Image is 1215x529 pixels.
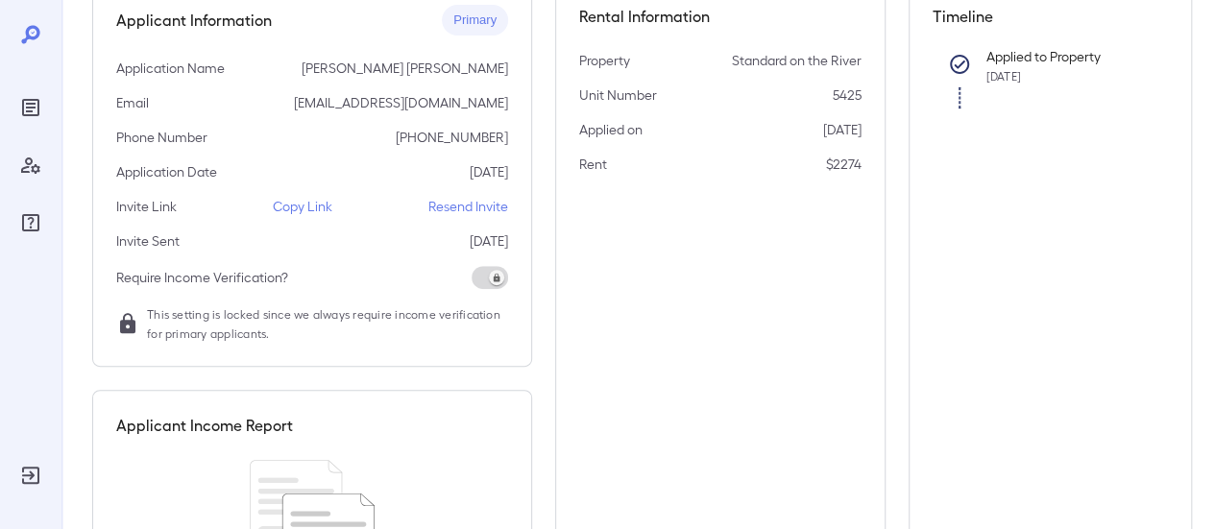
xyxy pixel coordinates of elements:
p: Rent [579,155,607,174]
span: Primary [442,12,508,30]
div: FAQ [15,207,46,238]
p: Email [116,93,149,112]
p: 5425 [833,85,862,105]
p: [EMAIL_ADDRESS][DOMAIN_NAME] [294,93,508,112]
div: Manage Users [15,150,46,180]
h5: Applicant Income Report [116,414,293,437]
p: Copy Link [273,197,332,216]
div: Log Out [15,460,46,491]
p: Standard on the River [732,51,862,70]
h5: Rental Information [579,5,862,28]
p: Invite Sent [116,231,180,251]
p: Property [579,51,630,70]
p: Application Date [116,162,217,181]
p: [PERSON_NAME] [PERSON_NAME] [302,59,508,78]
p: [PHONE_NUMBER] [396,128,508,147]
p: [DATE] [470,231,508,251]
div: Reports [15,92,46,123]
span: This setting is locked since we always require income verification for primary applicants. [147,304,508,343]
h5: Timeline [933,5,1169,28]
p: [DATE] [823,120,862,139]
p: Resend Invite [428,197,508,216]
span: [DATE] [986,69,1021,83]
p: Phone Number [116,128,207,147]
p: $2274 [826,155,862,174]
p: Applied on [579,120,643,139]
p: Require Income Verification? [116,268,288,287]
p: Invite Link [116,197,177,216]
p: Unit Number [579,85,657,105]
p: Application Name [116,59,225,78]
p: [DATE] [470,162,508,181]
p: Applied to Property [986,47,1138,66]
h5: Applicant Information [116,9,272,32]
